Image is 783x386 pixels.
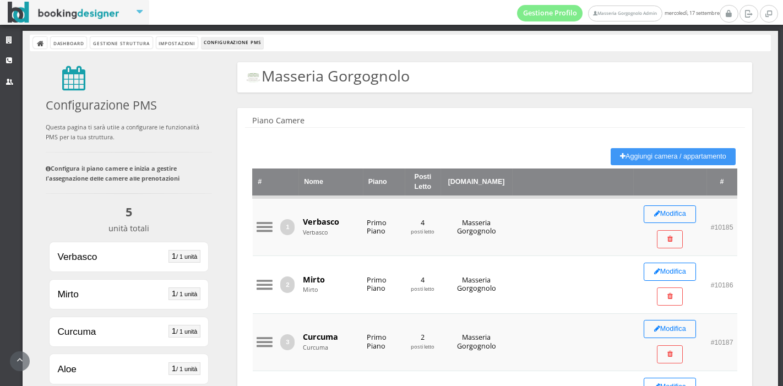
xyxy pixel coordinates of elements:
[176,328,197,335] span: / 1 unità
[517,5,720,21] span: mercoledì, 17 settembre
[644,205,696,224] button: Modifica
[202,37,263,49] li: Configurazione PMS
[156,37,198,48] a: Impostazioni
[46,123,213,182] small: Questa pagina ti sarà utile a configurare le funzionalità PMS per la tua struttura.
[303,331,338,342] b: Curcuma
[57,250,200,264] div: Verbasco
[245,62,410,85] h2: Masseria Gorgognolo
[421,275,425,285] span: 4
[411,285,434,292] small: posti letto
[90,37,152,48] a: Gestione Struttura
[363,168,405,197] th: Piano
[303,343,328,351] small: Curcuma
[441,168,512,197] th: [DOMAIN_NAME]
[411,228,434,235] small: posti letto
[57,362,200,376] div: Aloe
[405,168,441,197] th: Posti Letto
[51,37,86,48] a: Dashboard
[411,343,434,350] small: posti letto
[367,219,401,235] h5: Primo Piano
[280,276,295,292] span: 2
[8,2,119,23] img: BookingDesigner.com
[588,6,662,21] a: Masseria Gorgognolo Admin
[168,362,200,375] small: 1
[176,291,197,297] span: / 1 unità
[367,333,401,350] h5: Primo Piano
[711,339,733,346] small: #10187
[57,325,200,339] div: Curcuma
[57,287,200,301] div: Mirto
[280,219,295,235] span: 1
[168,325,200,338] small: 1
[168,250,200,263] small: 1
[280,334,295,350] span: 3
[303,274,325,285] b: Mirto
[644,263,696,281] button: Modifica
[421,218,425,227] span: 4
[517,5,583,21] a: Gestione Profilo
[706,168,737,197] th: #
[711,281,733,289] small: #10186
[299,168,363,197] th: Nome
[421,333,425,342] span: 2
[444,219,508,235] h5: Masseria Gorgognolo
[611,148,736,165] button: Aggiungi camera / appartamento
[176,366,197,372] span: / 1 unità
[46,164,180,182] b: Configura il piano camere e inizia a gestire l'assegnazione delle camere alle prenotazioni
[126,204,132,220] b: 5
[46,98,213,112] h3: Configurazione PMS
[444,333,508,350] h5: Masseria Gorgognolo
[245,113,745,128] h4: Piano Camere
[444,276,508,292] h5: Masseria Gorgognolo
[168,287,200,300] small: 1
[46,224,213,233] h4: unità totali
[176,253,197,260] span: / 1 unità
[644,320,696,338] button: Modifica
[367,276,401,292] h5: Primo Piano
[303,216,339,227] b: Verbasco
[711,224,733,231] small: #10185
[303,285,318,293] small: Mirto
[245,73,262,83] img: 0603869b585f11eeb13b0a069e529790.png
[253,168,299,197] th: #
[303,228,328,236] small: Verbasco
